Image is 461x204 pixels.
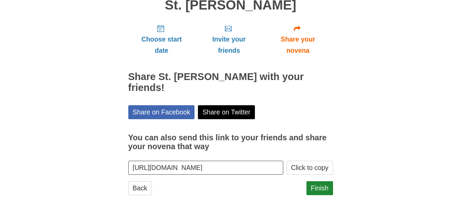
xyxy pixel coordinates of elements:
span: Choose start date [135,34,188,56]
a: Share on Twitter [198,105,255,119]
a: Choose start date [128,19,195,60]
a: Back [128,181,152,195]
span: Invite your friends [202,34,256,56]
h3: You can also send this link to your friends and share your novena that way [128,134,333,151]
button: Click to copy [287,161,333,175]
a: Invite your friends [195,19,263,60]
span: Share your novena [270,34,326,56]
a: Finish [306,181,333,195]
h2: Share St. [PERSON_NAME] with your friends! [128,72,333,93]
a: Share on Facebook [128,105,195,119]
a: Share your novena [263,19,333,60]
